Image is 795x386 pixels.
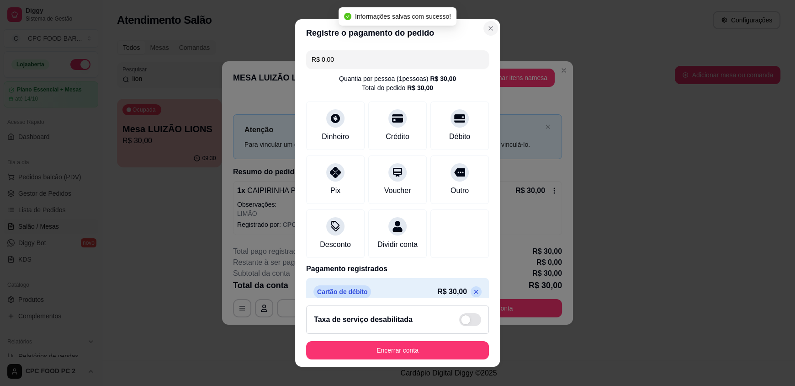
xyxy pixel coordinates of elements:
[450,185,469,196] div: Outro
[312,50,483,69] input: Ex.: hambúrguer de cordeiro
[355,13,451,20] span: Informações salvas com sucesso!
[386,131,409,142] div: Crédito
[313,285,371,298] p: Cartão de débito
[306,341,489,359] button: Encerrar conta
[330,185,340,196] div: Pix
[320,239,351,250] div: Desconto
[437,286,467,297] p: R$ 30,00
[314,314,413,325] h2: Taxa de serviço desabilitada
[384,185,411,196] div: Voucher
[339,74,456,83] div: Quantia por pessoa ( 1 pessoas)
[322,131,349,142] div: Dinheiro
[483,21,498,36] button: Close
[377,239,418,250] div: Dividir conta
[362,83,433,92] div: Total do pedido
[449,131,470,142] div: Débito
[430,74,456,83] div: R$ 30,00
[344,13,351,20] span: check-circle
[295,19,500,47] header: Registre o pagamento do pedido
[306,263,489,274] p: Pagamento registrados
[407,83,433,92] div: R$ 30,00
